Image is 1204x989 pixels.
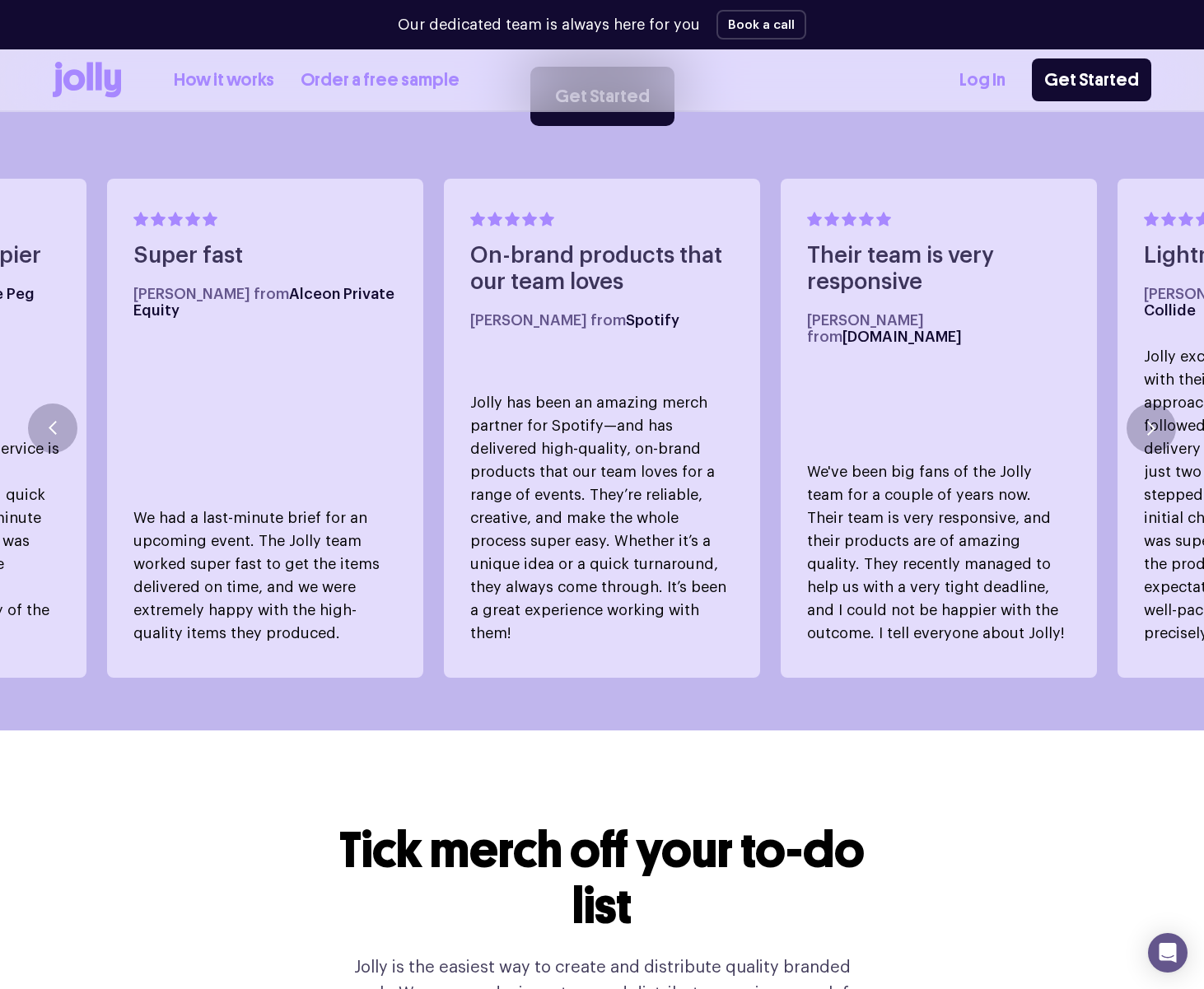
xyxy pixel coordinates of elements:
p: We've been big fans of the Jolly team for a couple of years now. Their team is very responsive, a... [807,460,1071,645]
h4: Super fast [133,243,397,269]
p: Jolly has been an amazing merch partner for Spotify—and has delivered high-quality, on-brand prod... [470,391,734,645]
a: How it works [174,67,274,94]
h5: [PERSON_NAME] from [133,286,397,319]
h2: Tick merch off your to-do list [325,823,879,935]
h5: [PERSON_NAME] from [470,312,734,329]
button: Book a call [716,10,806,40]
p: We had a last-minute brief for an upcoming event. The Jolly team worked super fast to get the ite... [133,506,397,645]
span: [DOMAIN_NAME] [842,329,962,344]
span: Spotify [626,313,679,328]
a: Order a free sample [301,67,460,94]
a: Log In [959,67,1006,94]
h4: On-brand products that our team loves [470,243,734,296]
h5: [PERSON_NAME] from [807,312,1071,345]
div: Open Intercom Messenger [1148,933,1188,973]
h4: Their team is very responsive [807,243,1071,296]
a: Get Started [1032,58,1151,101]
p: Our dedicated team is always here for you [398,14,700,36]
